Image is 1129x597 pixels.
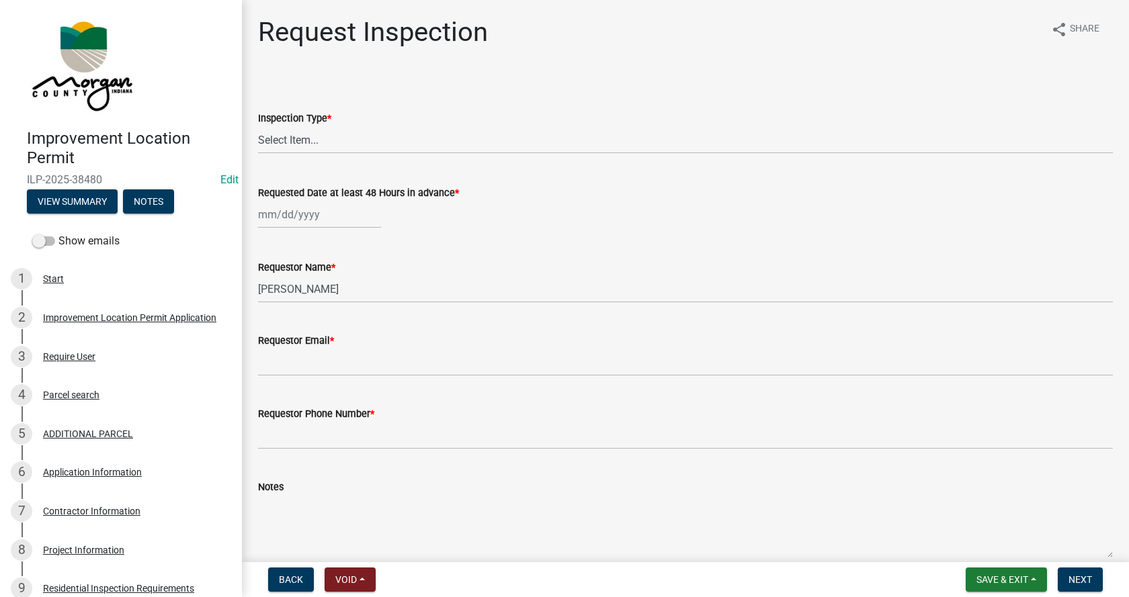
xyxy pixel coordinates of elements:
[1058,567,1103,592] button: Next
[27,197,118,208] wm-modal-confirm: Summary
[258,336,334,346] label: Requestor Email
[258,483,284,492] label: Notes
[43,313,216,322] div: Improvement Location Permit Application
[258,16,488,48] h1: Request Inspection
[1069,574,1092,585] span: Next
[258,201,381,228] input: mm/dd/yyyy
[268,567,314,592] button: Back
[976,574,1028,585] span: Save & Exit
[11,461,32,483] div: 6
[27,189,118,214] button: View Summary
[43,352,95,361] div: Require User
[325,567,376,592] button: Void
[1051,21,1067,38] i: share
[1040,16,1110,42] button: shareShare
[27,129,231,168] h4: Improvement Location Permit
[220,173,239,186] wm-modal-confirm: Edit Application Number
[11,539,32,561] div: 8
[123,189,174,214] button: Notes
[966,567,1047,592] button: Save & Exit
[11,500,32,522] div: 7
[43,506,140,516] div: Contractor Information
[11,268,32,289] div: 1
[43,390,99,400] div: Parcel search
[43,467,142,477] div: Application Information
[279,574,303,585] span: Back
[43,274,64,283] div: Start
[258,189,459,198] label: Requested Date at least 48 Hours in advance
[220,173,239,186] a: Edit
[43,429,133,439] div: ADDITIONAL PARCEL
[43,584,194,593] div: Residential Inspection Requirements
[123,197,174,208] wm-modal-confirm: Notes
[11,423,32,445] div: 5
[335,574,357,585] span: Void
[11,307,32,328] div: 2
[32,233,120,249] label: Show emails
[27,173,215,186] span: ILP-2025-38480
[258,410,374,419] label: Requestor Phone Number
[11,346,32,367] div: 3
[258,114,331,124] label: Inspection Type
[27,14,135,115] img: Morgan County, Indiana
[258,263,335,273] label: Requestor Name
[43,545,124,555] div: Project Information
[11,384,32,406] div: 4
[1070,21,1099,38] span: Share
